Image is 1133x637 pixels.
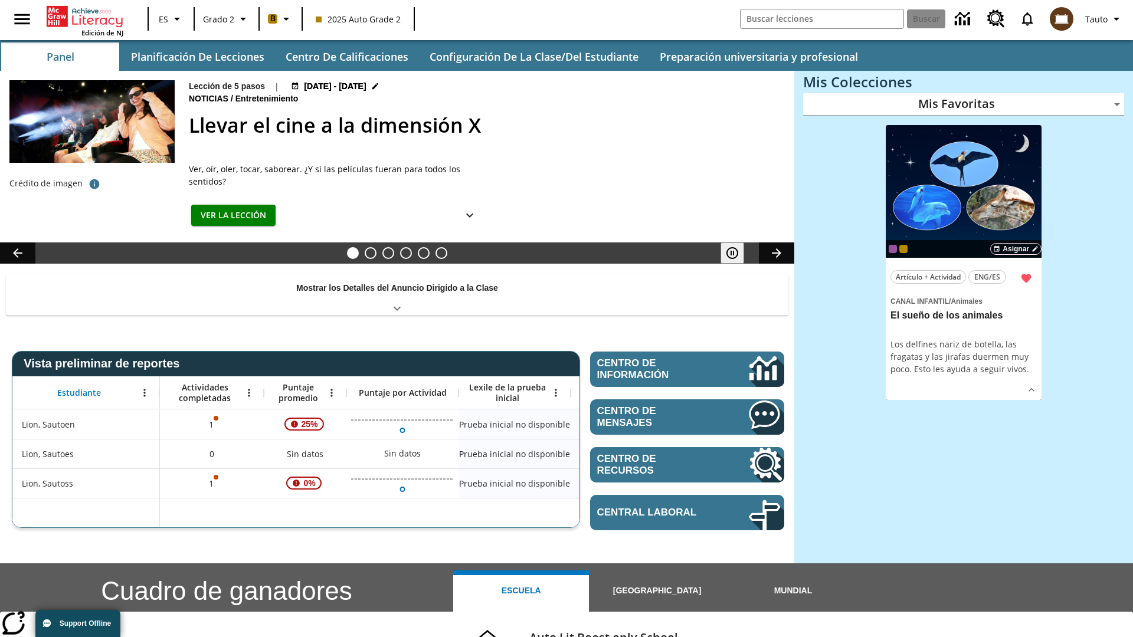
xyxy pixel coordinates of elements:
[721,242,744,264] button: Pausar
[974,271,1000,283] span: ENG/ES
[270,11,276,26] span: B
[890,294,1037,307] span: Tema: Canal Infantil/Animales
[571,409,683,439] div: Sin datos, Lion, Sautoen
[9,9,400,22] body: Máximo 600 caracteres Presiona Escape para desactivar la barra de herramientas Presiona Alt + F10...
[1080,8,1128,29] button: Perfil/Configuración
[22,477,73,490] span: Lion, Sautoss
[597,405,713,429] span: Centro de mensajes
[571,439,683,468] div: Sin datos, Lion, Sautoes
[890,338,1037,375] div: Los delfines nariz de botella, las fragatas y las jirafas duermen muy poco. Esto les ayuda a segu...
[725,570,861,612] button: Mundial
[590,352,784,387] a: Centro de información
[889,245,897,253] div: OL 2025 Auto Grade 3
[81,28,123,37] span: Edición de NJ
[264,439,346,468] div: Sin datos, Lion, Sautoes
[951,297,982,306] span: Animales
[198,8,255,29] button: Grado: Grado 2, Elige un grado
[270,382,326,403] span: Puntaje promedio
[968,270,1006,284] button: ENG/ES
[1003,244,1029,254] span: Asignar
[1,42,119,71] button: Panel
[347,247,359,259] button: Diapositiva 1 Llevar el cine a la dimensión X
[378,442,427,465] div: Sin datos, Lion, Sautoes
[589,570,725,612] button: [GEOGRAPHIC_DATA]
[990,243,1042,255] button: Asignar Elegir fechas
[365,247,376,259] button: Diapositiva 2 ¿Lo quieres con papas fritas?
[759,242,794,264] button: Carrusel de lecciones, seguir
[160,439,264,468] div: 0, Lion, Sautoes
[949,297,951,306] span: /
[235,93,301,106] span: Entretenimiento
[435,247,447,259] button: Diapositiva 6 Una idea, mucho trabajo
[597,453,713,477] span: Centro de recursos
[453,570,589,612] button: Escuela
[359,388,447,398] span: Puntaje por Actividad
[459,418,570,431] span: Prueba inicial no disponible, Lion, Sautoen
[980,3,1012,35] a: Centro de recursos, Se abrirá en una pestaña nueva.
[152,8,190,29] button: Lenguaje: ES, Selecciona un idioma
[166,382,244,403] span: Actividades completadas
[1016,268,1037,289] button: Remover de Favoritas
[597,357,709,381] span: Centro de información
[741,9,903,28] input: Buscar campo
[5,2,40,37] button: Abrir el menú lateral
[240,384,258,402] button: Abrir menú
[547,384,565,402] button: Abrir menú
[1043,4,1080,34] button: Escoja un nuevo avatar
[24,357,185,370] span: Vista preliminar de reportes
[289,80,382,93] button: 18 ago - 24 ago Elegir fechas
[22,418,75,431] span: Lion, Sautoen
[297,413,323,435] span: 25%
[803,74,1124,90] h3: Mis Colecciones
[1012,4,1043,34] a: Notificaciones
[189,110,780,140] h2: Llevar el cine a la dimensión X
[721,242,756,264] div: Pausar
[296,282,498,294] p: Mostrar los Detalles del Anuncio Dirigido a la Clase
[263,8,298,29] button: Boost El color de la clase es anaranjado claro. Cambiar el color de la clase.
[160,468,264,498] div: 1, Es posible que sea inválido el puntaje de una o más actividades., Lion, Sautoss
[274,80,279,93] span: |
[47,4,123,37] div: Portada
[890,270,966,284] button: Artículo + Actividad
[189,80,265,93] p: Lección de 5 pasos
[1050,7,1073,31] img: avatar image
[208,477,216,490] p: 1
[22,448,74,460] span: Lion, Sautoes
[60,619,111,628] span: Support Offline
[899,245,908,253] div: New 2025 class
[886,125,1042,400] div: lesson details
[948,3,980,35] a: Centro de información
[400,247,412,259] button: Diapositiva 4 ¿Los autos del futuro?
[209,448,214,460] span: 0
[890,310,1037,322] h3: El sueño de los animales
[459,477,570,490] span: Prueba inicial no disponible, Lion, Sautoss
[281,442,329,466] span: Sin datos
[189,163,484,188] div: Ver, oír, oler, tocar, saborear. ¿Y si las películas fueran para todos los sentidos?
[590,447,784,482] a: Centro de recursos, Se abrirá en una pestaña nueva.
[57,388,101,398] span: Estudiante
[9,178,83,189] p: Crédito de imagen
[597,507,713,518] span: Central laboral
[160,409,264,439] div: 1, Es posible que sea inválido el puntaje de una o más actividades., Lion, Sautoen
[803,93,1124,116] div: Mis Favoritas
[276,42,418,71] button: Centro de calificaciones
[191,205,276,226] button: Ver la lección
[1023,381,1040,399] button: Ver más
[890,297,949,306] span: Canal Infantil
[208,418,216,431] p: 1
[6,275,788,316] div: Mostrar los Detalles del Anuncio Dirigido a la Clase
[590,399,784,435] a: Centro de mensajes
[264,468,346,498] div: , 0%, ¡Atención! La puntuación media de 0% correspondiente al primer intento de este estudiante d...
[304,80,366,93] span: [DATE] - [DATE]
[122,42,274,71] button: Planificación de lecciones
[136,384,153,402] button: Abrir menú
[323,384,340,402] button: Abrir menú
[203,13,234,25] span: Grado 2
[47,5,123,28] a: Portada
[464,382,551,403] span: Lexile de la prueba inicial
[1085,13,1108,25] span: Tauto
[420,42,648,71] button: Configuración de la clase/del estudiante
